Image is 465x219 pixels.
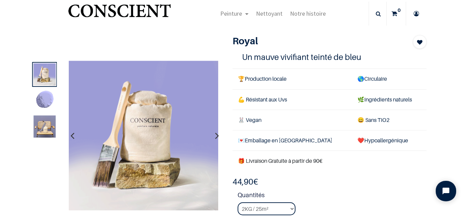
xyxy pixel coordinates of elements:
[238,137,245,144] span: 💌
[67,0,172,27] a: Logo of Conscient
[352,110,426,130] td: ans TiO2
[221,61,371,210] img: Product image
[357,75,364,82] span: 🌎
[220,10,242,17] span: Peinture
[357,116,368,123] span: 😄 S
[233,177,258,187] b: €
[238,190,427,202] strong: Quantités
[217,2,252,26] a: Peinture
[396,7,402,14] sup: 0
[238,75,245,82] span: 🏆
[352,130,426,151] td: ❤️Hypoallergénique
[34,115,56,138] img: Product image
[430,175,462,207] iframe: Tidio Chat
[357,96,364,103] span: 🌿
[34,89,56,111] img: Product image
[352,89,426,110] td: Ingrédients naturels
[233,130,352,151] td: Emballage en [GEOGRAPHIC_DATA]
[34,63,56,85] img: Product image
[233,35,397,47] h1: Royal
[417,38,422,46] span: Add to wishlist
[242,52,417,62] h4: Un mauve vivifiant teinté de bleu
[238,157,322,164] font: 🎁 Livraison Gratuite à partir de 90€
[67,0,172,27] img: Conscient
[256,10,283,17] span: Nettoyant
[238,116,261,123] span: 🐰 Vegan
[233,69,352,89] td: Production locale
[352,69,426,89] td: Circulaire
[387,2,406,26] a: 0
[413,35,427,49] button: Add to wishlist
[290,10,326,17] span: Notre histoire
[233,177,253,187] span: 44,90
[68,61,218,210] img: Product image
[238,96,287,103] span: 💪 Résistant aux Uvs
